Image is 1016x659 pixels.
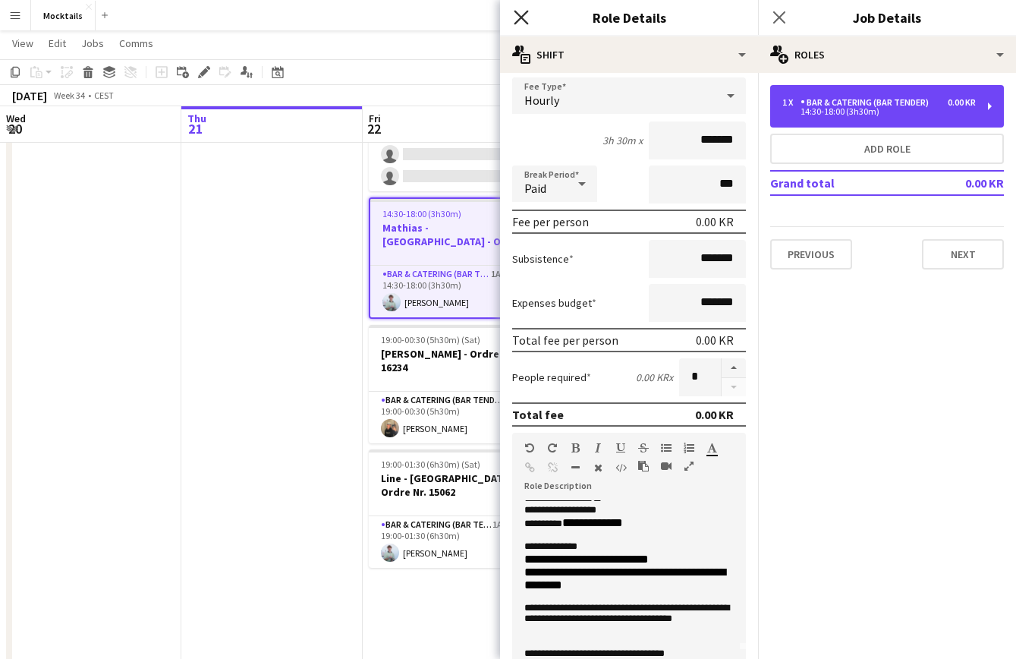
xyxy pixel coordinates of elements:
h3: Line - [GEOGRAPHIC_DATA] - Ordre Nr. 15062 [369,471,539,499]
span: Thu [187,112,206,125]
span: 20 [4,120,26,137]
button: HTML Code [615,462,626,474]
div: 0.00 KR [696,214,734,229]
h3: Role Details [500,8,758,27]
span: Edit [49,36,66,50]
td: Grand total [770,171,915,195]
span: 19:00-01:30 (6h30m) (Sat) [381,459,480,470]
div: Total fee [512,407,564,422]
button: Clear Formatting [593,462,603,474]
app-card-role: Bar & Catering (Bar Tender)1/119:00-00:30 (5h30m)[PERSON_NAME] [369,392,539,443]
a: Comms [113,33,159,53]
div: CEST [94,90,114,101]
span: 21 [185,120,206,137]
button: Add role [770,134,1004,164]
span: 19:00-00:30 (5h30m) (Sat) [381,334,480,345]
button: Strikethrough [638,442,649,454]
span: Wed [6,112,26,125]
button: Undo [524,442,535,454]
label: Expenses budget [512,296,596,310]
span: 14:30-18:00 (3h30m) [382,208,461,219]
button: Fullscreen [684,460,694,472]
div: 14:30-18:00 (3h30m) [782,108,976,115]
div: 1 x [782,97,801,108]
button: Underline [615,442,626,454]
h3: [PERSON_NAME] - Ordre Nr. 16234 [369,347,539,374]
div: Roles [758,36,1016,73]
span: Fri [369,112,381,125]
button: Paste as plain text [638,460,649,472]
a: View [6,33,39,53]
app-job-card: 19:00-00:30 (5h30m) (Sat)1/1[PERSON_NAME] - Ordre Nr. 162341 RoleBar & Catering (Bar Tender)1/119... [369,325,539,443]
div: 0.00 KR [948,97,976,108]
div: [DATE] [12,88,47,103]
button: Next [922,239,1004,270]
div: 0.00 KR [695,407,734,422]
button: Mocktails [31,1,96,30]
button: Text Color [706,442,717,454]
div: Fee per person [512,214,589,229]
button: Horizontal Line [570,462,580,474]
div: Bar & Catering (Bar Tender) [801,97,935,108]
span: Hourly [524,93,559,108]
div: 0.00 KR x [636,370,673,384]
div: Shift [500,36,758,73]
button: Redo [547,442,558,454]
button: Insert video [661,460,672,472]
app-job-card: 14:30-18:00 (3h30m)1/1Mathias - [GEOGRAPHIC_DATA] - Ordre Nr. 158891 RoleBar & Catering (Bar Tend... [369,197,539,319]
span: 22 [366,120,381,137]
div: 0.00 KR [696,333,734,348]
app-card-role: Bar & Catering (Bar Tender)1A1/119:00-01:30 (6h30m)[PERSON_NAME] [369,516,539,568]
span: Jobs [81,36,104,50]
app-card-role: Bar & Catering (Bar Tender)1A1/114:30-18:00 (3h30m)[PERSON_NAME] [370,266,537,317]
span: Paid [524,181,546,196]
h3: Job Details [758,8,1016,27]
button: Bold [570,442,580,454]
a: Edit [42,33,72,53]
h3: Mathias - [GEOGRAPHIC_DATA] - Ordre Nr. 15889 [370,221,537,248]
td: 0.00 KR [915,171,1004,195]
button: Ordered List [684,442,694,454]
span: View [12,36,33,50]
div: Total fee per person [512,333,618,348]
button: Increase [722,358,746,378]
label: People required [512,370,591,384]
button: Italic [593,442,603,454]
app-job-card: 19:00-01:30 (6h30m) (Sat)1/1Line - [GEOGRAPHIC_DATA] - Ordre Nr. 150621 RoleBar & Catering (Bar T... [369,449,539,568]
label: Subsistence [512,252,574,266]
button: Previous [770,239,852,270]
a: Jobs [75,33,110,53]
span: Comms [119,36,153,50]
span: Week 34 [50,90,88,101]
div: 3h 30m x [602,134,643,147]
button: Unordered List [661,442,672,454]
